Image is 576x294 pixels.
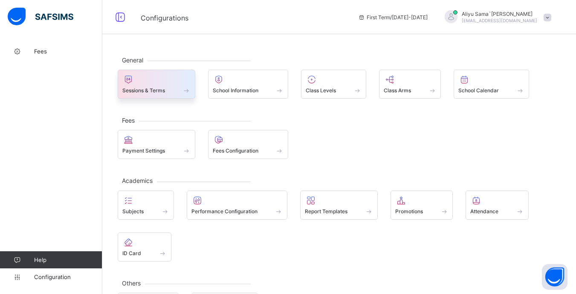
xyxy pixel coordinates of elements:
div: Report Templates [300,191,378,220]
div: Class Arms [379,70,441,99]
div: Performance Configuration [187,191,288,220]
span: General [118,56,148,64]
span: Promotions [395,208,423,215]
div: Class Levels [301,70,366,99]
span: Class Arms [384,87,411,94]
span: ID Card [122,250,141,256]
div: Promotions [391,191,453,220]
span: Fees [34,48,102,55]
span: Report Templates [305,208,347,215]
span: Performance Configuration [191,208,258,215]
div: Aliyu Sama`ila [436,10,556,24]
img: safsims [8,8,73,26]
span: School Information [213,87,258,94]
span: Payment Settings [122,147,165,154]
span: Aliyu Sama`[PERSON_NAME] [462,11,537,17]
span: Others [118,279,145,287]
span: Configuration [34,273,102,280]
span: Attendance [470,208,498,215]
span: Fees [118,117,139,124]
div: Payment Settings [118,130,195,159]
span: Class Levels [306,87,336,94]
div: Fees Configuration [208,130,289,159]
div: ID Card [118,232,171,262]
div: Subjects [118,191,174,220]
span: session/term information [358,14,428,21]
span: Configurations [141,14,188,22]
span: Academics [118,177,157,184]
span: Subjects [122,208,144,215]
span: Fees Configuration [213,147,258,154]
span: [EMAIL_ADDRESS][DOMAIN_NAME] [462,18,537,23]
div: School Calendar [454,70,529,99]
div: Sessions & Terms [118,70,195,99]
span: Sessions & Terms [122,87,165,94]
div: Attendance [466,191,529,220]
div: School Information [208,70,289,99]
button: Open asap [542,264,567,290]
span: School Calendar [458,87,499,94]
span: Help [34,256,102,263]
